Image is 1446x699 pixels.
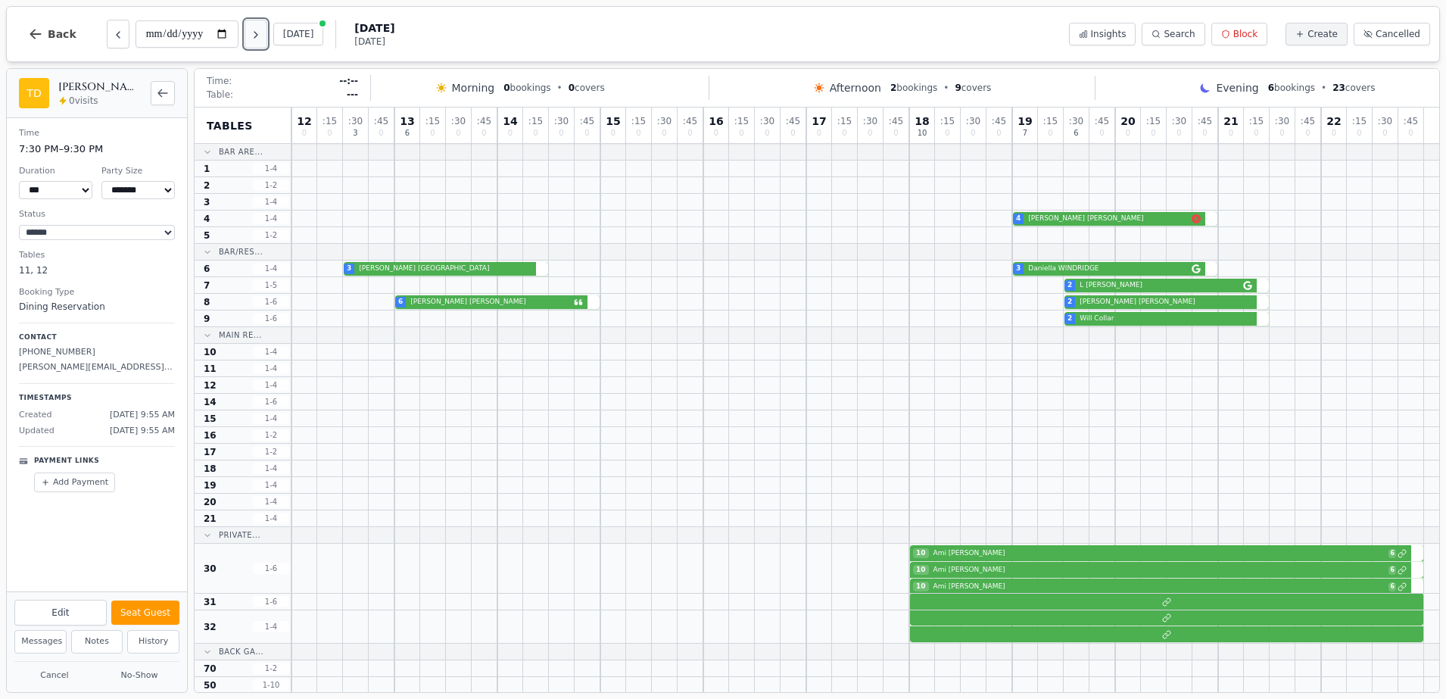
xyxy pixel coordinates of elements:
span: bookings [890,82,937,94]
span: : 45 [992,117,1006,126]
span: Tables [207,118,253,133]
span: : 15 [631,117,646,126]
span: --:-- [339,75,358,87]
span: 0 [1176,130,1181,137]
span: 1 - 4 [253,163,289,174]
span: : 45 [374,117,388,126]
span: 1 - 5 [253,279,289,291]
dd: Dining Reservation [19,300,175,314]
span: 0 [1382,130,1387,137]
span: 18 [204,463,217,475]
span: • [557,82,563,94]
span: 0 [430,130,435,137]
span: 0 [765,130,769,137]
button: Insights [1069,23,1136,45]
span: 19 [204,479,217,491]
span: Evening [1216,80,1258,95]
span: covers [569,82,605,94]
div: TD [19,78,49,108]
svg: Allergens: Nuts [1192,214,1201,223]
span: 1 - 4 [253,363,289,374]
span: : 30 [348,117,363,126]
span: Daniella WINDRIDGE [1025,264,1190,274]
span: 0 [456,130,460,137]
span: 2 [204,179,210,192]
button: Back to bookings list [151,81,175,105]
span: 0 [868,130,872,137]
span: 0 [842,130,846,137]
span: : 30 [863,117,877,126]
span: 1 - 2 [253,663,289,674]
span: 1 - 2 [253,229,289,241]
span: : 45 [1301,117,1315,126]
span: 1 - 4 [253,463,289,474]
span: 1 - 4 [253,413,289,424]
span: 10 [913,548,929,559]
p: [PHONE_NUMBER] [19,346,175,359]
span: Updated [19,425,55,438]
span: : 15 [940,117,955,126]
span: covers [1332,82,1375,94]
span: 8 [204,296,210,308]
span: 0 [817,130,821,137]
button: [DATE] [273,23,324,45]
span: 1 - 6 [253,563,289,574]
span: 15 [204,413,217,425]
span: 22 [1326,116,1341,126]
span: : 30 [966,117,980,126]
span: 16 [204,429,217,442]
span: 0 [503,83,510,93]
span: 16 [709,116,723,126]
span: 0 [1254,130,1258,137]
span: Table: [207,89,233,101]
button: Next day [245,20,267,48]
span: 0 [636,130,640,137]
span: 10 [913,582,929,592]
span: 6 [1388,566,1396,575]
span: 31 [204,596,217,608]
span: Ami [PERSON_NAME] [930,582,1388,592]
span: 3 [353,130,357,137]
span: 1 - 6 [253,396,289,407]
span: 50 [204,679,217,691]
span: 0 [790,130,795,137]
span: 0 [533,130,538,137]
span: Created [19,409,52,422]
span: 10 [913,565,929,576]
span: 0 [379,130,383,137]
button: Create [1286,23,1348,45]
dt: Tables [19,249,175,262]
span: : 15 [1352,117,1367,126]
span: 3 [204,196,210,208]
span: 14 [204,396,217,408]
span: 12 [204,379,217,392]
span: 0 [893,130,898,137]
p: [PERSON_NAME][EMAIL_ADDRESS][PERSON_NAME][DOMAIN_NAME] [19,361,175,374]
span: 17 [204,446,217,458]
span: 4 [1016,214,1021,224]
span: : 15 [425,117,440,126]
button: Messages [14,630,67,654]
span: 1 - 4 [253,496,289,507]
span: 0 [1279,130,1284,137]
span: 10 [918,130,927,137]
span: : 15 [528,117,543,126]
button: Seat Guest [111,601,179,625]
span: 0 [1151,130,1155,137]
span: : 30 [1069,117,1083,126]
span: 0 [611,130,615,137]
span: 2 [890,83,896,93]
span: 0 [569,83,575,93]
svg: Google booking [1192,264,1201,273]
span: 6 [1388,582,1396,591]
span: covers [955,82,991,94]
span: 6 [398,297,403,307]
span: : 30 [1378,117,1392,126]
span: : 30 [1172,117,1186,126]
dt: Booking Type [19,286,175,299]
span: [DATE] [354,36,394,48]
span: : 45 [889,117,903,126]
span: 0 [714,130,718,137]
span: 3 [347,264,351,274]
dd: 7:30 PM – 9:30 PM [19,142,175,157]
